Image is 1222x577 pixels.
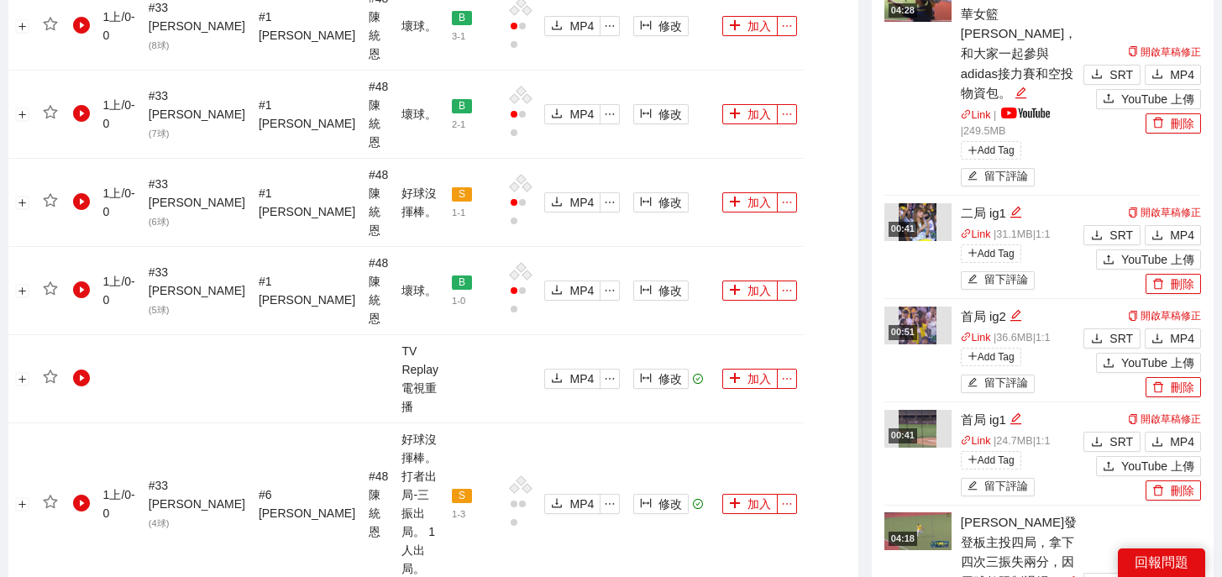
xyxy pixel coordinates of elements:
span: check-circle [693,374,704,385]
span: ( 7 球) [149,129,170,139]
span: # 33 [PERSON_NAME] [149,1,245,51]
button: plus加入 [722,494,778,514]
span: ellipsis [778,373,796,385]
a: 開啟草稿修正 [1128,46,1201,58]
span: # 1 [PERSON_NAME] [259,10,355,42]
button: downloadSRT [1083,65,1141,85]
span: ellipsis [778,285,796,296]
span: # 6 [PERSON_NAME] [259,488,355,520]
div: 04:28 [889,3,917,18]
span: 1 上 / 0 - 0 [103,186,135,218]
span: column-width [640,196,652,209]
button: column-width修改 [633,192,689,212]
button: downloadMP4 [1145,65,1201,85]
span: MP4 [569,495,594,513]
div: 首局 ig1 [961,410,1079,430]
span: ellipsis [601,20,619,32]
span: # 33 [PERSON_NAME] [149,479,245,529]
span: edit [968,377,978,390]
span: play-circle [73,370,90,386]
span: edit [968,170,978,183]
button: uploadYouTube 上傳 [1096,456,1201,476]
span: edit [1015,87,1027,99]
div: 編輯 [1010,410,1022,430]
span: plus [729,19,741,33]
p: | 31.1 MB | 1:1 [961,227,1079,244]
img: 6755a7f8-fc11-4022-8959-1466a5f2cca6.jpg [899,307,936,344]
span: 3 - 1 [452,31,465,41]
span: download [1151,229,1163,243]
span: star [43,17,58,32]
button: delete刪除 [1146,480,1201,501]
span: download [1091,333,1103,346]
span: delete [1152,117,1164,130]
span: plus [729,372,741,386]
div: 編輯 [1010,307,1022,327]
button: ellipsis [777,16,797,36]
span: # 33 [PERSON_NAME] [149,265,245,316]
img: 325638de-cbde-4df6-b13c-e918aed3c726.jpg [884,512,952,550]
button: downloadMP4 [544,16,601,36]
span: Add Tag [961,348,1021,366]
button: uploadYouTube 上傳 [1096,249,1201,270]
button: column-width修改 [633,104,689,124]
span: 修改 [658,370,682,388]
button: delete刪除 [1146,274,1201,294]
a: linkLink [961,435,991,447]
button: downloadMP4 [544,369,601,389]
p: | 24.7 MB | 1:1 [961,433,1079,450]
p: | 36.6 MB | 1:1 [961,330,1079,347]
span: Add Tag [961,244,1021,263]
button: delete刪除 [1146,377,1201,397]
span: download [551,19,563,33]
button: column-width修改 [633,281,689,301]
button: plus加入 [722,104,778,124]
span: 修改 [658,17,682,35]
span: download [1091,68,1103,81]
span: ellipsis [601,197,619,208]
span: plus [729,284,741,297]
span: ellipsis [601,498,619,510]
div: 00:41 [889,222,917,236]
span: download [1151,68,1163,81]
button: 展開行 [16,373,29,386]
span: delete [1152,278,1164,291]
button: uploadYouTube 上傳 [1096,353,1201,373]
span: YouTube 上傳 [1121,90,1194,108]
button: ellipsis [777,494,797,514]
a: linkLink [961,332,991,344]
span: edit [1010,412,1022,425]
span: download [1091,436,1103,449]
button: plus加入 [722,192,778,212]
span: 1 - 3 [452,509,465,519]
span: 修改 [658,495,682,513]
span: link [961,435,972,446]
span: 2 - 1 [452,119,465,129]
span: S [452,187,472,202]
a: 開啟草稿修正 [1128,310,1201,322]
span: copy [1128,414,1138,424]
span: # 1 [PERSON_NAME] [259,275,355,307]
span: edit [968,480,978,493]
button: 展開行 [16,498,29,511]
span: column-width [640,284,652,297]
div: 首局 ig2 [961,307,1079,327]
span: MP4 [1170,226,1194,244]
span: star [43,281,58,296]
button: edit留下評論 [961,168,1036,186]
button: downloadSRT [1083,225,1141,245]
img: e650f661-ae0c-46bc-b045-9594c23d3fbf.jpg [899,410,936,448]
span: plus [968,248,978,258]
button: ellipsis [777,104,797,124]
span: link [961,109,972,120]
button: ellipsis [600,369,620,389]
span: download [551,372,563,386]
span: copy [1128,311,1138,321]
span: download [1151,333,1163,346]
span: YouTube 上傳 [1121,250,1194,269]
span: S [452,489,472,504]
span: download [551,497,563,511]
span: 1 - 1 [452,207,465,218]
span: play-circle [73,105,90,122]
span: plus [968,454,978,464]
